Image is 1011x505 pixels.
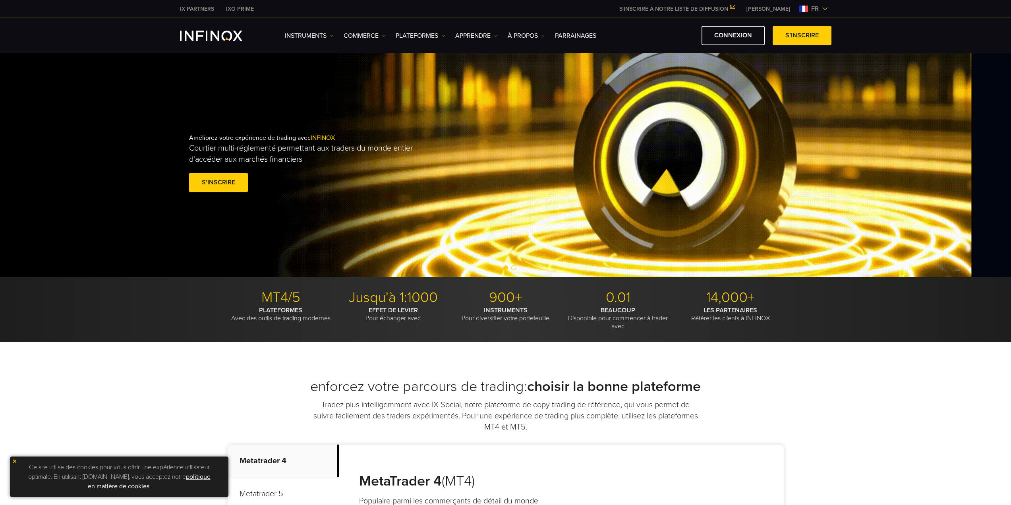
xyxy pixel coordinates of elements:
[704,306,757,314] strong: LES PARTENAIRES
[359,472,442,490] strong: MetaTrader 4
[495,265,500,270] span: Go to slide 1
[677,306,784,322] p: Référer les clients à INFINOX
[228,289,334,306] p: MT4/5
[189,173,248,192] a: S’inscrire
[12,459,17,464] img: yellow close icon
[228,306,334,322] p: Avec des outils de trading modernes
[344,31,386,41] a: COMMERCE
[180,31,261,41] a: INFINOX Logo
[484,306,528,314] strong: INSTRUMENTS
[452,289,559,306] p: 900+
[808,4,822,14] span: fr
[228,378,784,395] h2: enforcez votre parcours de trading:
[359,472,549,490] h3: (MT4)
[527,378,701,395] strong: choisir la bonne plateforme
[565,289,671,306] p: 0.01
[702,26,765,45] a: Connexion
[455,31,498,41] a: APPRENDRE
[311,134,335,142] span: INFINOX
[452,306,559,322] p: Pour diversifier votre portefeuille
[740,5,796,13] a: INFINOX MENU
[189,143,425,165] p: Courtier multi-réglementé permettant aux traders du monde entier d'accéder aux marchés financiers
[174,5,220,13] a: INFINOX
[285,31,334,41] a: INSTRUMENTS
[259,306,302,314] strong: PLATEFORMES
[677,289,784,306] p: 14,000+
[601,306,635,314] strong: BEAUCOUP
[220,5,260,13] a: INFINOX
[369,306,418,314] strong: EFFET DE LEVIER
[508,31,545,41] a: À PROPOS
[511,265,516,270] span: Go to slide 3
[565,306,671,330] p: Disponible pour commencer à trader avec
[340,289,447,306] p: Jusqu'à 1:1000
[613,6,740,12] a: S'INSCRIRE À NOTRE LISTE DE DIFFUSION
[396,31,445,41] a: PLATEFORMES
[555,31,596,41] a: Parrainages
[503,265,508,270] span: Go to slide 2
[228,445,339,478] p: Metatrader 4
[313,399,698,433] p: Tradez plus intelligemment avec IX Social, notre plateforme de copy trading de référence, qui vou...
[14,460,224,493] p: Ce site utilise des cookies pour vous offrir une expérience utilisateur optimale. En utilisant [D...
[340,306,447,322] p: Pour échanger avec
[773,26,831,45] a: S’inscrire
[189,121,484,207] div: Améliorez votre expérience de trading avec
